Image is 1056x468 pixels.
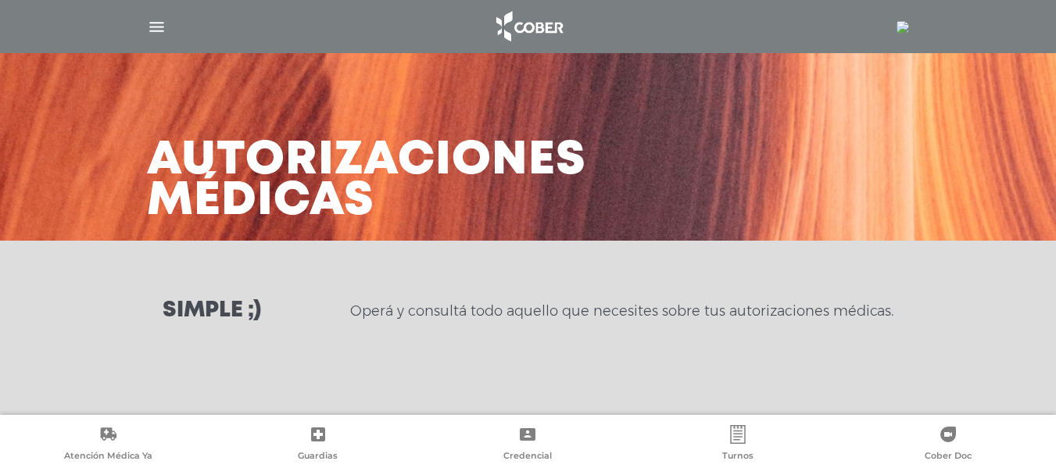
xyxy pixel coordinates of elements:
img: 4248 [897,21,909,34]
span: Credencial [503,450,552,464]
img: Cober_menu-lines-white.svg [147,17,166,37]
h3: Autorizaciones médicas [147,141,586,222]
a: Atención Médica Ya [3,425,213,465]
a: Cober Doc [843,425,1053,465]
span: Atención Médica Ya [64,450,152,464]
h3: Simple ;) [163,300,261,322]
a: Guardias [213,425,424,465]
img: logo_cober_home-white.png [488,8,570,45]
p: Operá y consultá todo aquello que necesites sobre tus autorizaciones médicas. [350,302,893,320]
a: Credencial [423,425,633,465]
span: Guardias [298,450,338,464]
span: Turnos [722,450,754,464]
a: Turnos [633,425,843,465]
span: Cober Doc [925,450,972,464]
